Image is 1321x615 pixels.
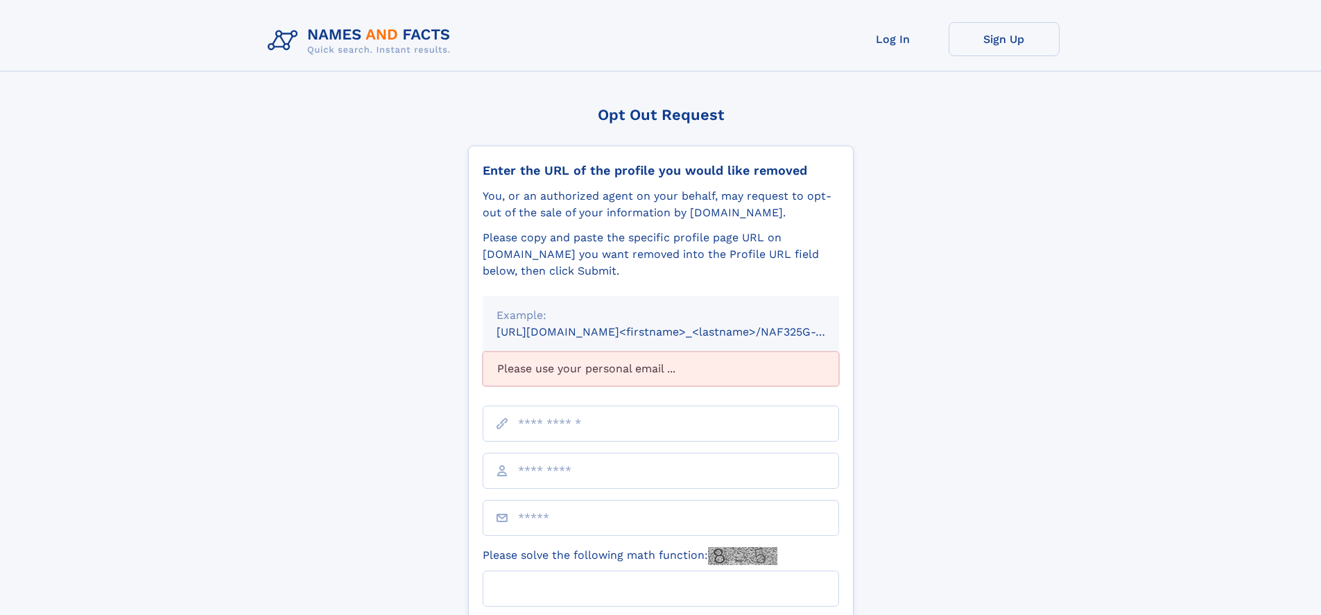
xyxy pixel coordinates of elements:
div: Please use your personal email ... [483,352,839,386]
label: Please solve the following math function: [483,547,777,565]
div: Enter the URL of the profile you would like removed [483,163,839,178]
div: Example: [497,307,825,324]
div: Please copy and paste the specific profile page URL on [DOMAIN_NAME] you want removed into the Pr... [483,229,839,279]
div: Opt Out Request [468,106,854,123]
a: Sign Up [949,22,1060,56]
img: Logo Names and Facts [262,22,462,60]
a: Log In [838,22,949,56]
small: [URL][DOMAIN_NAME]<firstname>_<lastname>/NAF325G-xxxxxxxx [497,325,865,338]
div: You, or an authorized agent on your behalf, may request to opt-out of the sale of your informatio... [483,188,839,221]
